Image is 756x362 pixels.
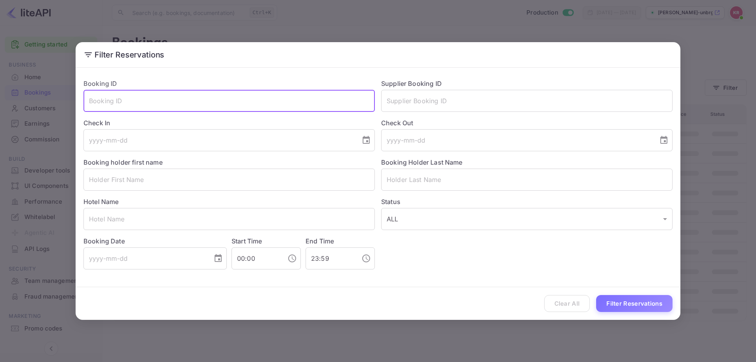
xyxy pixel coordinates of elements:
[381,169,673,191] input: Holder Last Name
[83,198,119,206] label: Hotel Name
[381,90,673,112] input: Supplier Booking ID
[381,208,673,230] div: ALL
[83,118,375,128] label: Check In
[83,247,207,269] input: yyyy-mm-dd
[232,247,281,269] input: hh:mm
[284,251,300,266] button: Choose time, selected time is 12:00 AM
[358,251,374,266] button: Choose time, selected time is 11:59 PM
[83,80,117,87] label: Booking ID
[83,169,375,191] input: Holder First Name
[76,42,680,67] h2: Filter Reservations
[306,247,355,269] input: hh:mm
[83,158,163,166] label: Booking holder first name
[83,129,355,151] input: yyyy-mm-dd
[210,251,226,266] button: Choose date
[381,158,463,166] label: Booking Holder Last Name
[306,237,334,245] label: End Time
[596,295,673,312] button: Filter Reservations
[232,237,262,245] label: Start Time
[381,129,653,151] input: yyyy-mm-dd
[358,132,374,148] button: Choose date
[381,197,673,206] label: Status
[83,90,375,112] input: Booking ID
[381,80,442,87] label: Supplier Booking ID
[656,132,672,148] button: Choose date
[83,236,227,246] label: Booking Date
[381,118,673,128] label: Check Out
[83,208,375,230] input: Hotel Name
